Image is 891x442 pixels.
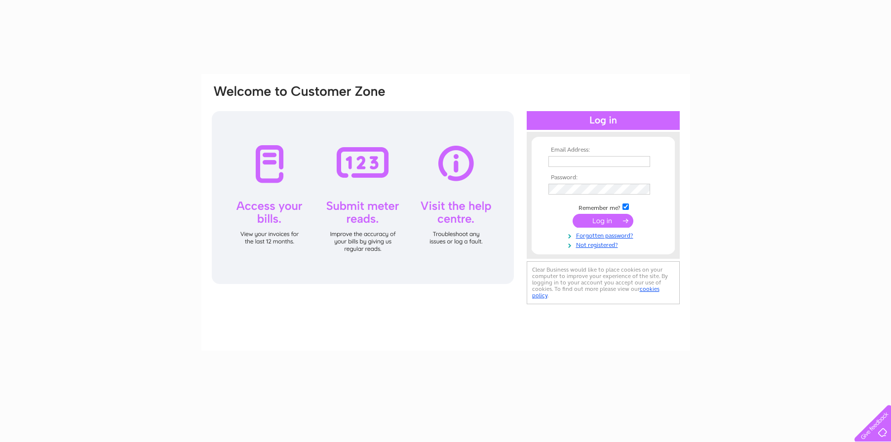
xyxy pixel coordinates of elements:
div: Clear Business would like to place cookies on your computer to improve your experience of the sit... [527,261,680,304]
a: cookies policy [532,285,659,299]
th: Password: [546,174,660,181]
td: Remember me? [546,202,660,212]
a: Forgotten password? [548,230,660,240]
input: Submit [573,214,633,228]
a: Not registered? [548,240,660,249]
th: Email Address: [546,147,660,154]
